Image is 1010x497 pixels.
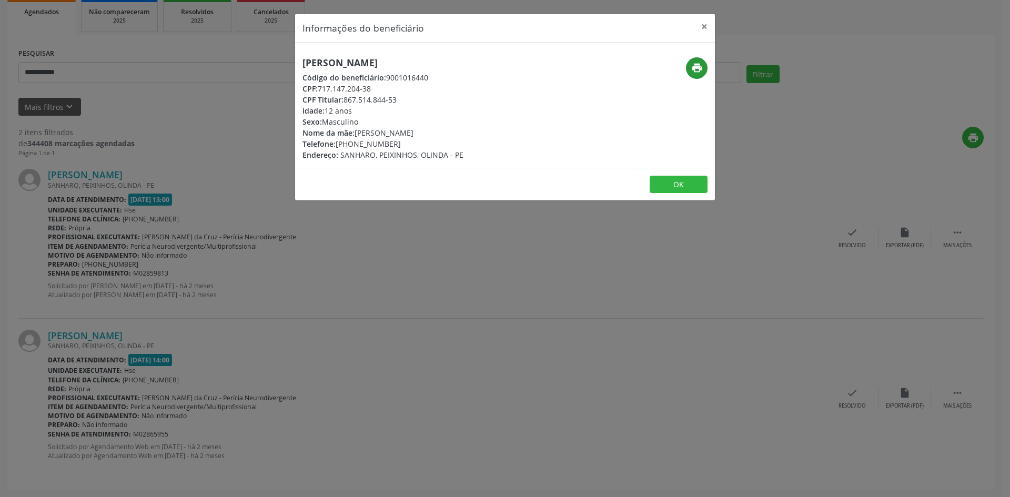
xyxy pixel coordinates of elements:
button: print [686,57,708,79]
span: Sexo: [302,117,322,127]
span: Idade: [302,106,325,116]
span: CPF Titular: [302,95,344,105]
span: Nome da mãe: [302,128,355,138]
h5: [PERSON_NAME] [302,57,463,68]
span: Endereço: [302,150,338,160]
button: Close [694,14,715,39]
div: [PHONE_NUMBER] [302,138,463,149]
button: OK [650,176,708,194]
div: 867.514.844-53 [302,94,463,105]
div: 717.147.204-38 [302,83,463,94]
div: 12 anos [302,105,463,116]
span: CPF: [302,84,318,94]
span: Telefone: [302,139,336,149]
div: [PERSON_NAME] [302,127,463,138]
i: print [691,62,703,74]
h5: Informações do beneficiário [302,21,424,35]
div: Masculino [302,116,463,127]
span: SANHARO, PEIXINHOS, OLINDA - PE [340,150,463,160]
span: Código do beneficiário: [302,73,386,83]
div: 9001016440 [302,72,463,83]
